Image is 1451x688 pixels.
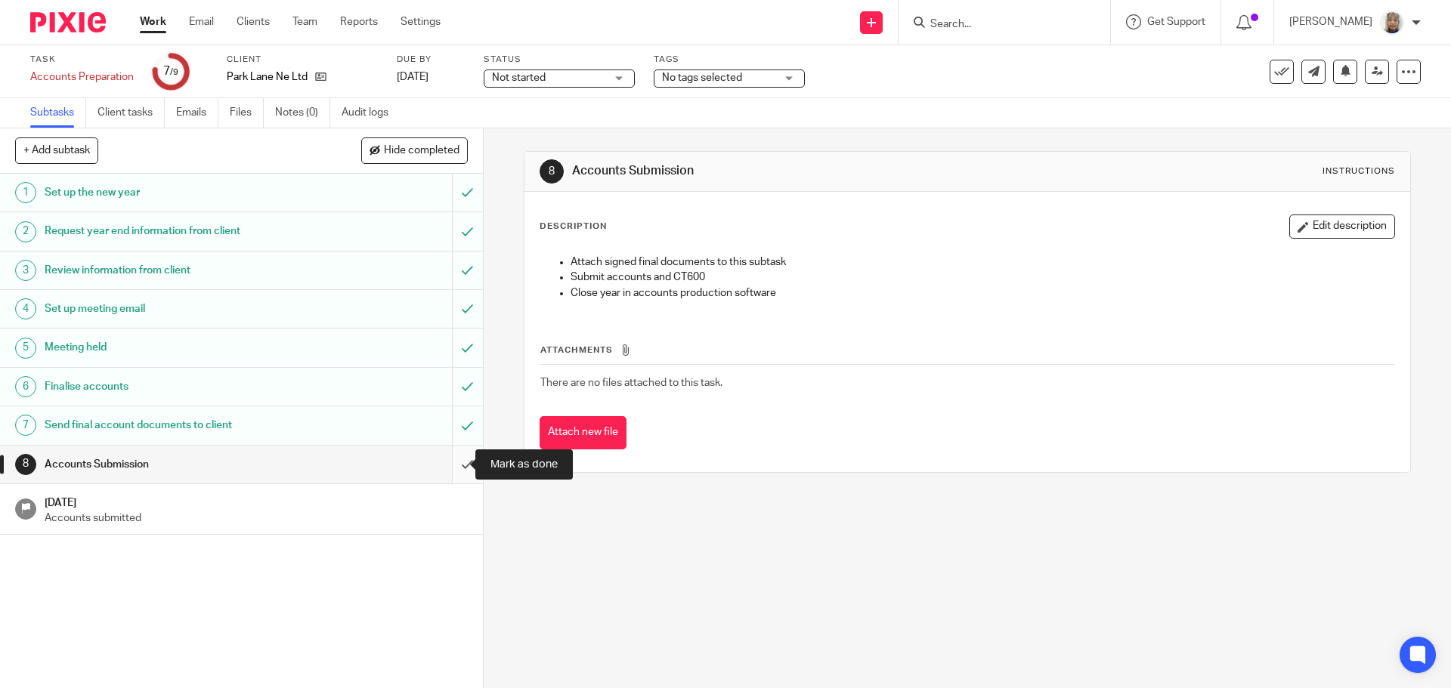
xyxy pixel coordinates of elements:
[540,159,564,184] div: 8
[654,54,805,66] label: Tags
[15,260,36,281] div: 3
[15,221,36,242] div: 2
[540,378,722,388] span: There are no files attached to this task.
[45,181,306,204] h1: Set up the new year
[30,54,134,66] label: Task
[15,298,36,319] div: 4
[342,98,400,128] a: Audit logs
[571,255,1394,270] p: Attach signed final documents to this subtask
[163,63,178,80] div: 7
[292,14,317,29] a: Team
[45,375,306,398] h1: Finalise accounts
[540,346,613,354] span: Attachments
[571,270,1394,285] p: Submit accounts and CT600
[189,14,214,29] a: Email
[30,69,134,85] div: Accounts Preparation
[384,145,459,157] span: Hide completed
[45,511,468,526] p: Accounts submitted
[15,182,36,203] div: 1
[572,163,1000,179] h1: Accounts Submission
[15,454,36,475] div: 8
[45,492,468,511] h1: [DATE]
[140,14,166,29] a: Work
[361,137,468,163] button: Hide completed
[571,285,1394,301] p: Close year in accounts production software
[1147,17,1205,27] span: Get Support
[340,14,378,29] a: Reports
[401,14,441,29] a: Settings
[45,259,306,282] h1: Review information from client
[227,54,378,66] label: Client
[540,416,626,450] button: Attach new file
[1323,165,1395,177] div: Instructions
[45,414,306,437] h1: Send final account documents to client
[1289,214,1395,239] button: Edit description
[492,73,546,83] span: Not started
[1380,11,1404,35] img: Sara%20Zdj%C4%99cie%20.jpg
[45,220,306,242] h1: Request year end information from client
[929,18,1065,32] input: Search
[397,72,428,82] span: [DATE]
[15,376,36,397] div: 6
[97,98,165,128] a: Client tasks
[275,98,330,128] a: Notes (0)
[662,73,742,83] span: No tags selected
[15,137,98,163] button: + Add subtask
[237,14,270,29] a: Clients
[230,98,264,128] a: Files
[484,54,635,66] label: Status
[45,298,306,320] h1: Set up meeting email
[45,453,306,476] h1: Accounts Submission
[45,336,306,359] h1: Meeting held
[397,54,465,66] label: Due by
[170,68,178,76] small: /9
[540,221,607,233] p: Description
[227,69,308,85] p: Park Lane Ne Ltd
[30,98,86,128] a: Subtasks
[176,98,218,128] a: Emails
[15,415,36,436] div: 7
[15,338,36,359] div: 5
[1289,14,1372,29] p: [PERSON_NAME]
[30,12,106,32] img: Pixie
